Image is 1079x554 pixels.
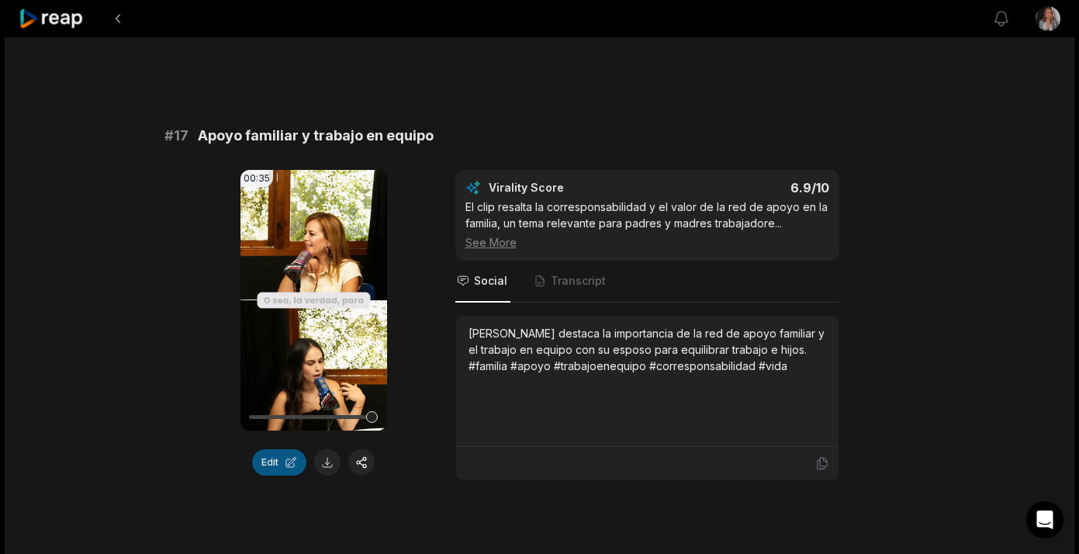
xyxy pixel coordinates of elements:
[469,325,826,374] div: [PERSON_NAME] destaca la importancia de la red de apoyo familiar y el trabajo en equipo con su es...
[455,261,839,303] nav: Tabs
[1026,501,1063,538] div: Open Intercom Messenger
[474,273,507,289] span: Social
[489,180,655,196] div: Virality Score
[551,273,606,289] span: Transcript
[465,234,829,251] div: See More
[198,125,434,147] span: Apoyo familiar y trabajo en equipo
[662,180,829,196] div: 6.9 /10
[465,199,829,251] div: El clip resalta la corresponsabilidad y el valor de la red de apoyo en la familia, un tema releva...
[252,449,306,476] button: Edit
[164,125,188,147] span: # 17
[240,170,387,431] video: Your browser does not support mp4 format.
